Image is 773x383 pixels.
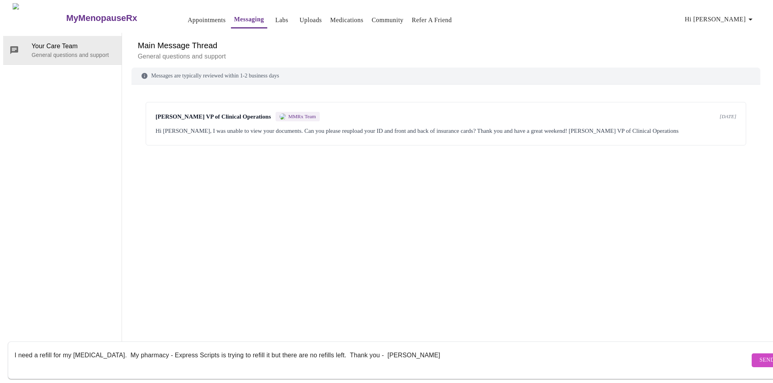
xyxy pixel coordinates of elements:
span: Your Care Team [32,42,115,51]
div: Hi [PERSON_NAME], I was unable to view your documents. Can you please reupload your ID and front ... [156,126,736,136]
a: Medications [330,15,363,26]
button: Messaging [231,11,267,28]
p: General questions and support [138,52,754,61]
div: Your Care TeamGeneral questions and support [3,36,122,64]
h6: Main Message Thread [138,39,754,52]
a: MyMenopauseRx [65,4,169,32]
textarea: Send a message about your appointment [15,347,750,373]
p: General questions and support [32,51,115,59]
button: Labs [269,12,295,28]
span: MMRx Team [288,113,316,120]
a: Uploads [300,15,322,26]
button: Appointments [184,12,229,28]
a: Messaging [234,14,264,25]
a: Refer a Friend [412,15,452,26]
div: Messages are typically reviewed within 1-2 business days [131,68,760,85]
button: Community [368,12,407,28]
a: Labs [275,15,288,26]
button: Medications [327,12,366,28]
button: Hi [PERSON_NAME] [682,11,758,27]
a: Appointments [188,15,225,26]
img: MyMenopauseRx Logo [13,3,65,33]
a: Community [371,15,403,26]
span: [PERSON_NAME] VP of Clinical Operations [156,113,271,120]
img: MMRX [280,113,286,120]
button: Refer a Friend [409,12,455,28]
h3: MyMenopauseRx [66,13,137,23]
span: Hi [PERSON_NAME] [685,14,755,25]
span: [DATE] [720,113,736,120]
button: Uploads [296,12,325,28]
